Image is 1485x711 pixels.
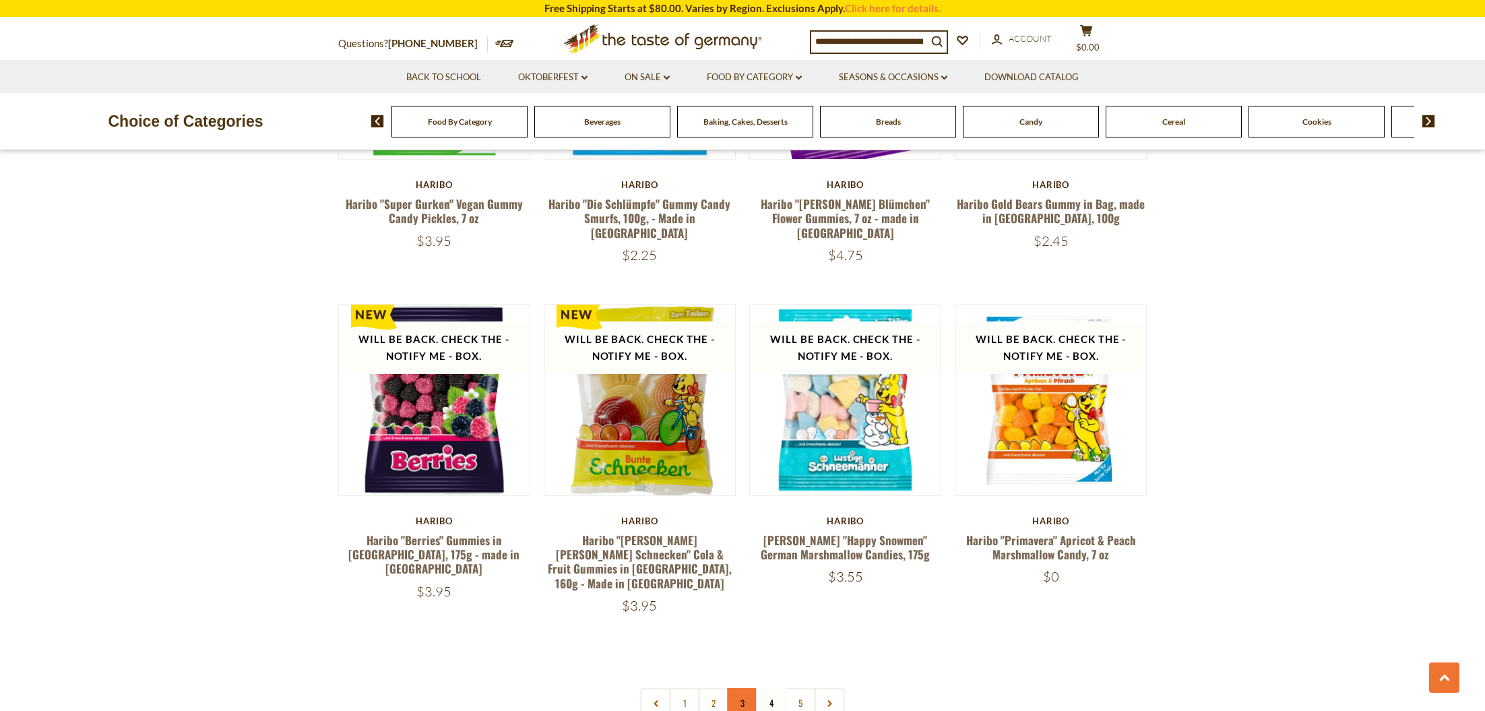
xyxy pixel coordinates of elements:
[548,195,730,241] a: Haribo "Die Schlümpfe" Gummy Candy Smurfs, 100g, - Made in [GEOGRAPHIC_DATA]
[707,70,802,85] a: Food By Category
[992,32,1052,47] a: Account
[957,195,1145,226] a: Haribo Gold Bears Gummy in Bag, made in [GEOGRAPHIC_DATA], 100g
[416,583,451,600] span: $3.95
[1009,33,1052,44] span: Account
[1162,117,1185,127] a: Cereal
[548,532,732,592] a: Haribo "[PERSON_NAME] [PERSON_NAME] Schnecken" Cola & Fruit Gummies in [GEOGRAPHIC_DATA], 160g - ...
[955,516,1147,526] div: Haribo
[839,70,947,85] a: Seasons & Occasions
[346,195,523,226] a: Haribo "Super Gurken" Vegan Gummy Candy Pickles, 7 oz
[406,70,481,85] a: Back to School
[761,532,930,563] a: [PERSON_NAME] "Happy Snowmen" German Marshmallow Candies, 175g
[845,2,941,14] a: Click here for details.
[584,117,621,127] a: Beverages
[371,115,384,127] img: previous arrow
[544,305,735,495] img: Haribo
[761,195,930,241] a: Haribo "[PERSON_NAME] Blümchen" Flower Gummies, 7 oz - made in [GEOGRAPHIC_DATA]
[544,179,736,190] div: Haribo
[1066,24,1106,58] button: $0.00
[1043,568,1059,585] span: $0
[828,247,863,264] span: $4.75
[703,117,788,127] a: Baking, Cakes, Desserts
[984,70,1079,85] a: Download Catalog
[544,516,736,526] div: Haribo
[622,597,657,614] span: $3.95
[966,532,1136,563] a: Haribo "Primavera" Apricot & Peach Marshmallow Candy, 7 oz
[338,35,488,53] p: Questions?
[876,117,901,127] a: Breads
[750,305,941,495] img: Haribo
[828,568,863,585] span: $3.55
[416,233,451,249] span: $3.95
[1034,233,1069,249] span: $2.45
[428,117,492,127] a: Food By Category
[339,305,530,495] img: Haribo
[749,179,941,190] div: Haribo
[1019,117,1042,127] a: Candy
[1422,115,1435,127] img: next arrow
[338,516,530,526] div: Haribo
[955,305,1146,495] img: Haribo
[622,247,657,264] span: $2.25
[749,516,941,526] div: Haribo
[388,37,478,49] a: [PHONE_NUMBER]
[338,179,530,190] div: Haribo
[625,70,670,85] a: On Sale
[348,532,519,578] a: Haribo "Berries" Gummies in [GEOGRAPHIC_DATA], 175g - made in [GEOGRAPHIC_DATA]
[1302,117,1331,127] a: Cookies
[518,70,588,85] a: Oktoberfest
[1076,42,1100,53] span: $0.00
[955,179,1147,190] div: Haribo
